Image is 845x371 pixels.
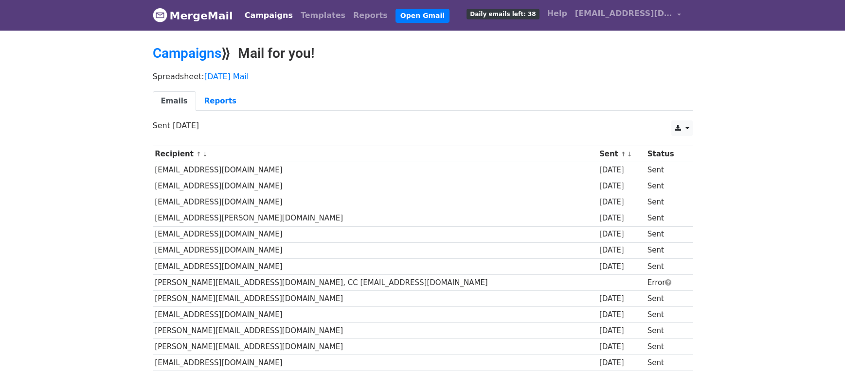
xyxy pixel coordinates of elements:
[153,8,167,22] img: MergeMail logo
[599,197,643,208] div: [DATE]
[645,323,686,339] td: Sent
[153,242,597,258] td: [EMAIL_ADDRESS][DOMAIN_NAME]
[645,210,686,226] td: Sent
[396,9,449,23] a: Open Gmail
[153,45,693,62] h2: ⟫ Mail for you!
[645,258,686,274] td: Sent
[645,194,686,210] td: Sent
[153,45,221,61] a: Campaigns
[575,8,672,19] span: [EMAIL_ADDRESS][DOMAIN_NAME]
[153,120,693,131] p: Sent [DATE]
[153,162,597,178] td: [EMAIL_ADDRESS][DOMAIN_NAME]
[196,151,201,158] a: ↑
[349,6,392,25] a: Reports
[645,274,686,290] td: Error
[153,226,597,242] td: [EMAIL_ADDRESS][DOMAIN_NAME]
[297,6,349,25] a: Templates
[153,258,597,274] td: [EMAIL_ADDRESS][DOMAIN_NAME]
[645,355,686,371] td: Sent
[153,146,597,162] th: Recipient
[627,151,632,158] a: ↓
[153,339,597,355] td: [PERSON_NAME][EMAIL_ADDRESS][DOMAIN_NAME]
[599,309,643,320] div: [DATE]
[153,71,693,82] p: Spreadsheet:
[621,151,626,158] a: ↑
[153,323,597,339] td: [PERSON_NAME][EMAIL_ADDRESS][DOMAIN_NAME]
[196,91,245,111] a: Reports
[645,339,686,355] td: Sent
[645,290,686,306] td: Sent
[599,357,643,369] div: [DATE]
[543,4,571,23] a: Help
[204,72,249,81] a: [DATE] Mail
[153,178,597,194] td: [EMAIL_ADDRESS][DOMAIN_NAME]
[599,165,643,176] div: [DATE]
[241,6,297,25] a: Campaigns
[599,261,643,272] div: [DATE]
[645,242,686,258] td: Sent
[153,307,597,323] td: [EMAIL_ADDRESS][DOMAIN_NAME]
[645,226,686,242] td: Sent
[463,4,543,23] a: Daily emails left: 38
[467,9,539,19] span: Daily emails left: 38
[599,229,643,240] div: [DATE]
[153,274,597,290] td: [PERSON_NAME][EMAIL_ADDRESS][DOMAIN_NAME], CC [EMAIL_ADDRESS][DOMAIN_NAME]
[153,355,597,371] td: [EMAIL_ADDRESS][DOMAIN_NAME]
[571,4,685,27] a: [EMAIL_ADDRESS][DOMAIN_NAME]
[153,5,233,26] a: MergeMail
[599,293,643,304] div: [DATE]
[645,178,686,194] td: Sent
[645,162,686,178] td: Sent
[599,181,643,192] div: [DATE]
[153,290,597,306] td: [PERSON_NAME][EMAIL_ADDRESS][DOMAIN_NAME]
[153,194,597,210] td: [EMAIL_ADDRESS][DOMAIN_NAME]
[599,245,643,256] div: [DATE]
[599,325,643,337] div: [DATE]
[153,210,597,226] td: [EMAIL_ADDRESS][PERSON_NAME][DOMAIN_NAME]
[599,341,643,353] div: [DATE]
[599,213,643,224] div: [DATE]
[645,307,686,323] td: Sent
[597,146,645,162] th: Sent
[202,151,208,158] a: ↓
[153,91,196,111] a: Emails
[645,146,686,162] th: Status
